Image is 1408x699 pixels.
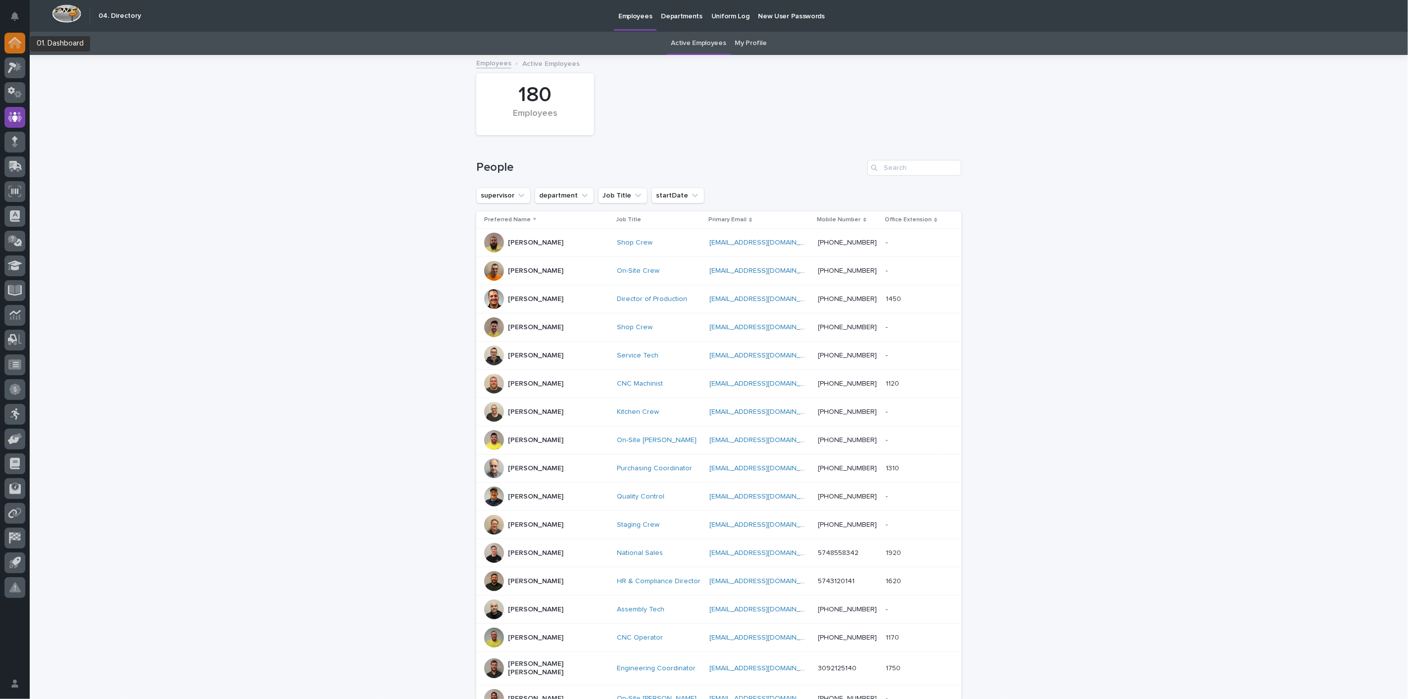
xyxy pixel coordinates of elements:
p: [PERSON_NAME] [508,634,563,642]
a: 3092125140 [818,665,857,672]
a: [EMAIL_ADDRESS][DOMAIN_NAME] [709,352,821,359]
img: Workspace Logo [52,4,81,23]
p: Primary Email [708,214,747,225]
a: [EMAIL_ADDRESS][DOMAIN_NAME] [709,634,821,641]
tr: [PERSON_NAME]Shop Crew [EMAIL_ADDRESS][DOMAIN_NAME] [PHONE_NUMBER]-- [476,313,961,342]
p: Preferred Name [484,214,531,225]
p: - [886,491,890,501]
a: [EMAIL_ADDRESS][DOMAIN_NAME] [709,578,821,585]
button: department [535,188,594,203]
a: Service Tech [617,351,658,360]
p: - [886,406,890,416]
p: [PERSON_NAME] [508,521,563,529]
p: [PERSON_NAME] [508,380,563,388]
a: Assembly Tech [617,605,664,614]
p: [PERSON_NAME] [508,464,563,473]
p: [PERSON_NAME] [508,493,563,501]
button: startDate [652,188,704,203]
a: [EMAIL_ADDRESS][DOMAIN_NAME] [709,665,821,672]
a: Quality Control [617,493,664,501]
p: [PERSON_NAME] [508,267,563,275]
div: 180 [493,83,577,107]
p: 1120 [886,378,901,388]
a: [EMAIL_ADDRESS][DOMAIN_NAME] [709,521,821,528]
tr: [PERSON_NAME]Purchasing Coordinator [EMAIL_ADDRESS][DOMAIN_NAME] [PHONE_NUMBER]13101310 [476,454,961,483]
a: On-Site [PERSON_NAME] [617,436,697,445]
p: Active Employees [522,57,580,68]
p: [PERSON_NAME] [508,577,563,586]
a: Staging Crew [617,521,659,529]
a: [EMAIL_ADDRESS][DOMAIN_NAME] [709,324,821,331]
a: [EMAIL_ADDRESS][DOMAIN_NAME] [709,606,821,613]
p: [PERSON_NAME] [508,605,563,614]
button: supervisor [476,188,531,203]
p: [PERSON_NAME] [508,549,563,557]
p: - [886,349,890,360]
tr: [PERSON_NAME]HR & Compliance Director [EMAIL_ADDRESS][DOMAIN_NAME] 574312014116201620 [476,567,961,596]
a: National Sales [617,549,663,557]
a: CNC Machinist [617,380,663,388]
a: [EMAIL_ADDRESS][DOMAIN_NAME] [709,493,821,500]
p: [PERSON_NAME] [508,436,563,445]
input: Search [867,160,961,176]
a: [PHONE_NUMBER] [818,324,877,331]
a: 5743120141 [818,578,855,585]
h2: 04. Directory [99,12,141,20]
a: [PHONE_NUMBER] [818,352,877,359]
p: Office Extension [885,214,932,225]
tr: [PERSON_NAME]Director of Production [EMAIL_ADDRESS][DOMAIN_NAME] [PHONE_NUMBER]14501450 [476,285,961,313]
a: [PHONE_NUMBER] [818,239,877,246]
a: Active Employees [671,32,726,55]
p: 1170 [886,632,901,642]
p: [PERSON_NAME] [508,408,563,416]
a: [PHONE_NUMBER] [818,634,877,641]
tr: [PERSON_NAME]Kitchen Crew [EMAIL_ADDRESS][DOMAIN_NAME] [PHONE_NUMBER]-- [476,398,961,426]
a: [EMAIL_ADDRESS][DOMAIN_NAME] [709,549,821,556]
a: HR & Compliance Director [617,577,701,586]
a: [PHONE_NUMBER] [818,437,877,444]
p: - [886,434,890,445]
tr: [PERSON_NAME]CNC Machinist [EMAIL_ADDRESS][DOMAIN_NAME] [PHONE_NUMBER]11201120 [476,370,961,398]
tr: [PERSON_NAME]On-Site Crew [EMAIL_ADDRESS][DOMAIN_NAME] [PHONE_NUMBER]-- [476,257,961,285]
a: [PHONE_NUMBER] [818,521,877,528]
p: [PERSON_NAME] [508,323,563,332]
a: [EMAIL_ADDRESS][DOMAIN_NAME] [709,408,821,415]
a: 5748558342 [818,549,859,556]
p: Mobile Number [817,214,861,225]
tr: [PERSON_NAME]CNC Operator [EMAIL_ADDRESS][DOMAIN_NAME] [PHONE_NUMBER]11701170 [476,624,961,652]
a: Director of Production [617,295,687,303]
p: - [886,519,890,529]
a: Purchasing Coordinator [617,464,692,473]
p: [PERSON_NAME] [508,351,563,360]
div: Employees [493,108,577,129]
tr: [PERSON_NAME]Quality Control [EMAIL_ADDRESS][DOMAIN_NAME] [PHONE_NUMBER]-- [476,483,961,511]
tr: [PERSON_NAME]Assembly Tech [EMAIL_ADDRESS][DOMAIN_NAME] [PHONE_NUMBER]-- [476,596,961,624]
tr: [PERSON_NAME]Service Tech [EMAIL_ADDRESS][DOMAIN_NAME] [PHONE_NUMBER]-- [476,342,961,370]
a: [PHONE_NUMBER] [818,606,877,613]
p: [PERSON_NAME] [PERSON_NAME] [508,660,607,677]
a: [PHONE_NUMBER] [818,380,877,387]
p: 1750 [886,662,903,673]
p: 1620 [886,575,903,586]
a: [PHONE_NUMBER] [818,296,877,302]
a: [EMAIL_ADDRESS][DOMAIN_NAME] [709,437,821,444]
a: Shop Crew [617,323,653,332]
h1: People [476,160,863,175]
a: CNC Operator [617,634,663,642]
a: [PHONE_NUMBER] [818,408,877,415]
p: - [886,321,890,332]
p: - [886,265,890,275]
button: Notifications [4,6,25,27]
p: 1920 [886,547,903,557]
a: Employees [476,57,511,68]
a: My Profile [735,32,767,55]
p: [PERSON_NAME] [508,239,563,247]
a: [PHONE_NUMBER] [818,465,877,472]
a: [PHONE_NUMBER] [818,493,877,500]
a: [PHONE_NUMBER] [818,267,877,274]
p: 1310 [886,462,901,473]
a: [EMAIL_ADDRESS][DOMAIN_NAME] [709,239,821,246]
tr: [PERSON_NAME]National Sales [EMAIL_ADDRESS][DOMAIN_NAME] 574855834219201920 [476,539,961,567]
p: [PERSON_NAME] [508,295,563,303]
